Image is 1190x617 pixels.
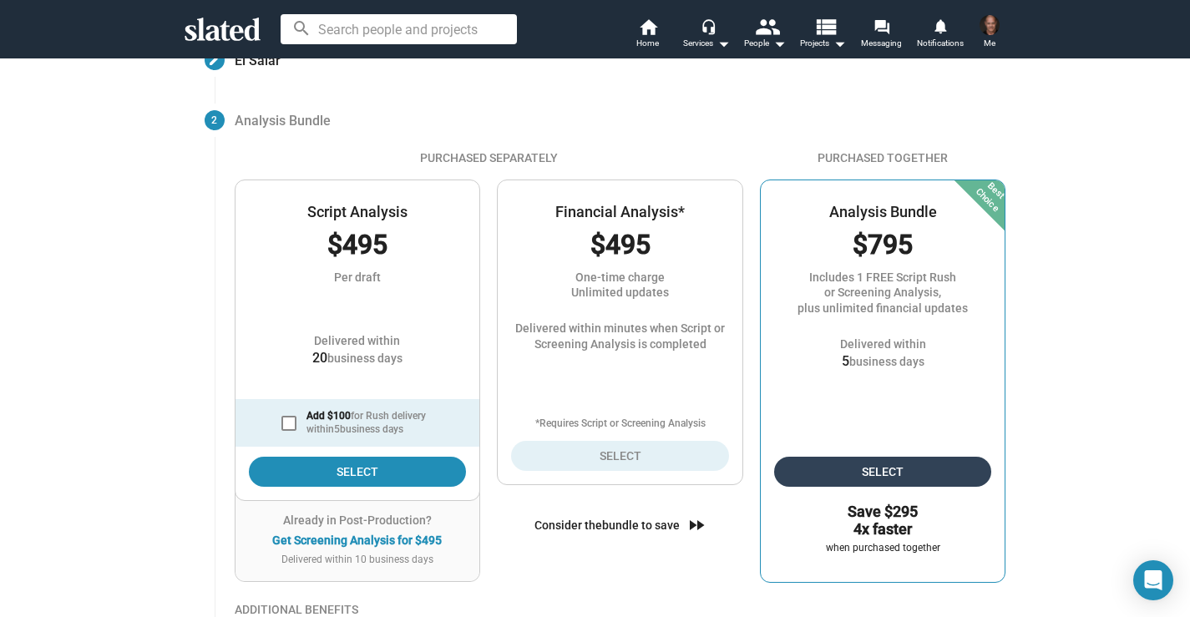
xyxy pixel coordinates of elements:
[235,333,480,367] div: Delivered within business days
[511,227,729,263] div: $495
[683,33,730,53] div: Services
[249,554,467,565] div: Delivered within 10 business days
[874,18,889,34] mat-icon: forum
[760,150,1006,166] div: Purchased Together
[249,227,467,263] div: $495
[917,33,964,53] span: Notifications
[686,515,706,535] mat-icon: fast_forward
[235,603,1006,616] div: ADDITIONAL BENEFITS
[249,270,467,286] div: Per draft
[984,33,995,53] span: Me
[281,14,517,44] input: Search people and projects
[953,152,1035,234] div: Best Choice
[334,423,340,435] strong: 5
[701,18,716,33] mat-icon: headset_mic
[980,15,1000,35] img: Pablo Thomas
[911,17,970,53] a: Notifications
[813,14,837,38] mat-icon: view_list
[774,542,992,555] div: when purchased together
[1133,560,1173,600] div: Open Intercom Messenger
[511,441,729,471] button: Select
[235,150,743,166] div: Purchased Separately
[235,110,331,129] span: Analysis Bundle
[829,33,849,53] mat-icon: arrow_drop_down
[534,518,680,534] div: Consider the bundle to save
[235,50,281,69] span: El Salar
[774,270,992,317] div: Includes 1 FREE Script Rush or Screening Analysis, plus unlimited financial updates
[794,17,853,53] button: Projects
[774,503,992,538] h3: Save $295 4x faster
[262,457,453,487] span: Select
[208,53,221,67] mat-icon: create
[312,350,327,366] span: 20
[524,441,716,471] span: Select
[774,227,992,263] div: $795
[970,12,1010,55] button: Pablo ThomasMe
[306,410,351,422] strong: Add $100
[249,457,467,487] button: Select
[744,33,786,53] div: People
[932,18,948,33] mat-icon: notifications
[774,457,992,487] button: Select
[511,270,729,301] div: One-time charge Unlimited updates
[842,353,849,369] span: 5
[306,410,426,435] span: for Rush delivery within business days
[761,336,1005,370] div: Delivered within business days
[619,17,677,53] a: Home
[249,534,467,547] button: Get Screening Analysis for $495
[677,17,736,53] button: Services
[713,33,733,53] mat-icon: arrow_drop_down
[555,202,685,222] div: Financial Analysis*
[829,202,937,222] div: Analysis Bundle
[754,14,778,38] mat-icon: people
[272,534,442,547] div: Get Screening Analysis for $495
[211,114,217,126] span: 2
[498,321,742,351] div: Delivered within minutes when Script or Screening Analysis is completed
[736,17,794,53] button: People
[638,17,658,37] mat-icon: home
[249,513,467,527] div: Already in Post-Production?
[861,33,902,53] span: Messaging
[800,33,846,53] span: Projects
[787,457,979,487] span: Select
[769,33,789,53] mat-icon: arrow_drop_down
[307,202,408,222] div: Script Analysis
[853,17,911,53] a: Messaging
[636,33,659,53] span: Home
[498,417,742,431] div: *Requires Script or Screening Analysis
